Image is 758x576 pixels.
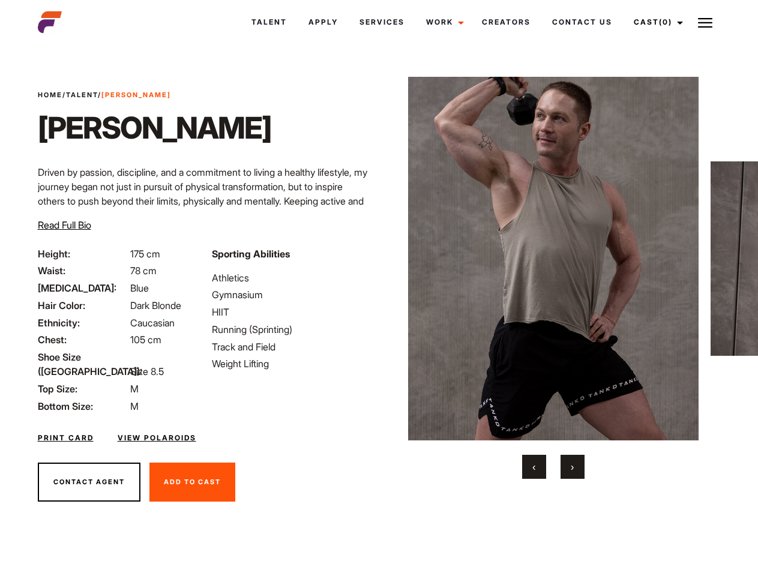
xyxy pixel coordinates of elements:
a: Talent [241,6,298,38]
button: Contact Agent [38,463,140,502]
span: Bottom Size: [38,399,128,413]
span: / / [38,90,171,100]
a: Apply [298,6,349,38]
li: Weight Lifting [212,356,371,371]
button: Read Full Bio [38,218,91,232]
span: M [130,383,139,395]
img: Burger icon [698,16,712,30]
span: Caucasian [130,317,175,329]
span: (0) [659,17,672,26]
span: 105 cm [130,334,161,346]
a: Creators [471,6,541,38]
span: Dark Blonde [130,299,181,311]
strong: [PERSON_NAME] [101,91,171,99]
span: Add To Cast [164,478,221,486]
span: M [130,400,139,412]
h1: [PERSON_NAME] [38,110,271,146]
span: 78 cm [130,265,157,277]
a: View Polaroids [118,433,196,443]
p: Driven by passion, discipline, and a commitment to living a healthy lifestyle, my journey began n... [38,165,372,237]
span: Shoe Size ([GEOGRAPHIC_DATA]): [38,350,128,379]
a: Work [415,6,471,38]
span: Next [571,461,574,473]
a: Contact Us [541,6,623,38]
span: Ethnicity: [38,316,128,330]
span: Hair Color: [38,298,128,313]
button: Add To Cast [149,463,235,502]
span: Top Size: [38,382,128,396]
a: Print Card [38,433,94,443]
li: Gymnasium [212,287,371,302]
li: Track and Field [212,340,371,354]
li: Running (Sprinting) [212,322,371,337]
li: Athletics [212,271,371,285]
img: cropped-aefm-brand-fav-22-square.png [38,10,62,34]
li: HIIT [212,305,371,319]
span: Previous [532,461,535,473]
span: Size 8.5 [130,365,164,377]
span: Blue [130,282,149,294]
a: Home [38,91,62,99]
a: Cast(0) [623,6,690,38]
a: Services [349,6,415,38]
span: Waist: [38,263,128,278]
span: [MEDICAL_DATA]: [38,281,128,295]
span: Chest: [38,332,128,347]
a: Talent [66,91,98,99]
span: Height: [38,247,128,261]
span: 175 cm [130,248,160,260]
strong: Sporting Abilities [212,248,290,260]
span: Read Full Bio [38,219,91,231]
